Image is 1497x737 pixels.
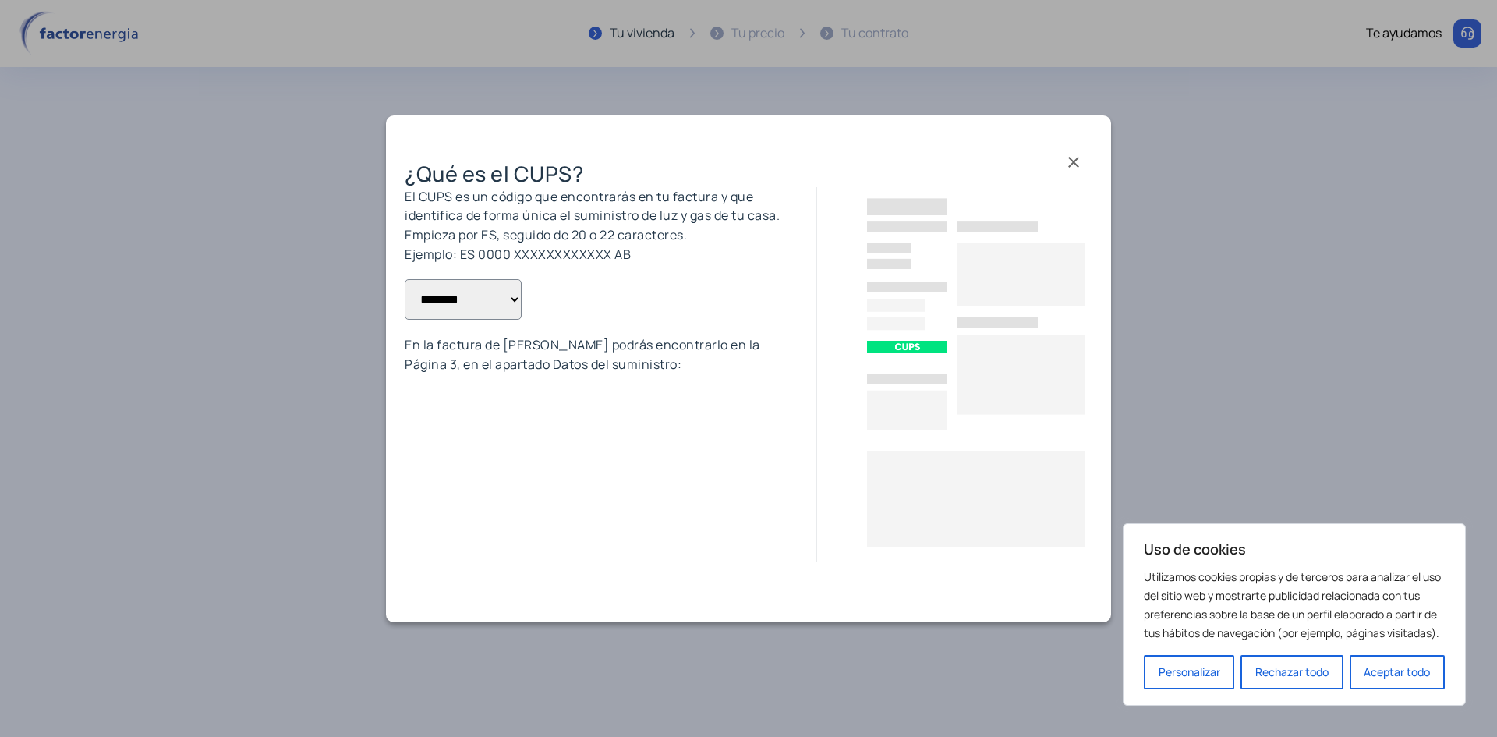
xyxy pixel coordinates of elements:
button: Rechazar todo [1240,655,1343,689]
div: Uso de cookies [1123,523,1466,706]
p: Uso de cookies [1144,540,1445,558]
button: Personalizar [1144,655,1234,689]
p: Utilizamos cookies propias y de terceros para analizar el uso del sitio web y mostrarte publicida... [1144,568,1445,643]
button: Aceptar todo [1350,655,1445,689]
p: En la factura de [PERSON_NAME] podrás encontrarlo en la Página 3, en el apartado Datos del sumini... [405,335,801,374]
